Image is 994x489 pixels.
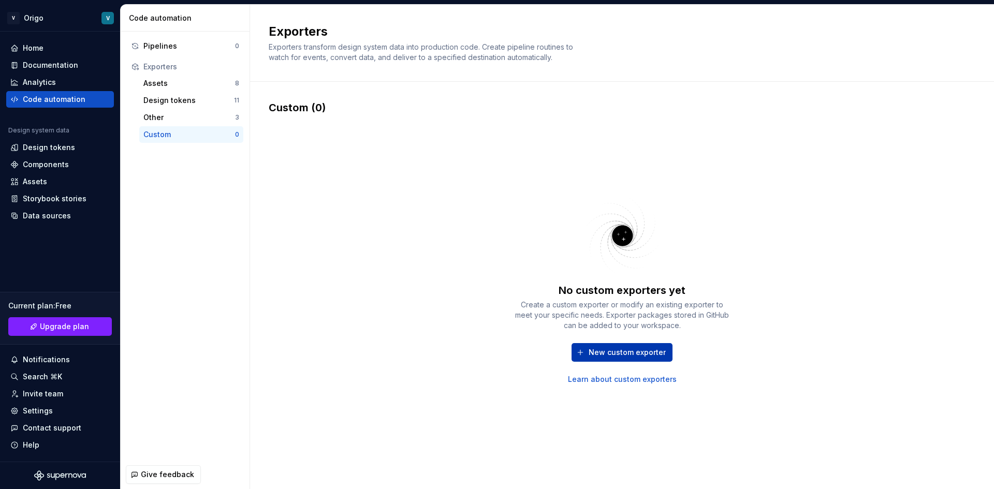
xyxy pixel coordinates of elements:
button: New custom exporter [572,343,673,362]
a: Data sources [6,208,114,224]
div: Documentation [23,60,78,70]
h2: Exporters [269,23,963,40]
div: Custom [143,129,235,140]
div: Help [23,440,39,450]
div: Current plan : Free [8,301,112,311]
button: Upgrade plan [8,317,112,336]
button: Pipelines0 [127,38,243,54]
div: Other [143,112,235,123]
a: Code automation [6,91,114,108]
a: Design tokens [6,139,114,156]
button: Contact support [6,420,114,436]
button: Other3 [139,109,243,126]
div: 0 [235,130,239,139]
a: Components [6,156,114,173]
div: Components [23,159,69,170]
div: Create a custom exporter or modify an existing exporter to meet your specific needs. Exporter pac... [514,300,731,331]
a: Assets [6,173,114,190]
div: Data sources [23,211,71,221]
button: Help [6,437,114,453]
button: Custom0 [139,126,243,143]
span: Give feedback [141,469,194,480]
button: Notifications [6,351,114,368]
div: Search ⌘K [23,372,62,382]
div: Design system data [8,126,69,135]
div: 8 [235,79,239,87]
div: Analytics [23,77,56,87]
a: Learn about custom exporters [568,374,677,384]
a: Invite team [6,386,114,402]
span: Exporters transform design system data into production code. Create pipeline routines to watch fo... [269,42,575,62]
div: Assets [23,176,47,187]
button: Search ⌘K [6,368,114,385]
a: Analytics [6,74,114,91]
div: Home [23,43,43,53]
div: Custom (0) [269,100,975,115]
div: Invite team [23,389,63,399]
div: Contact support [23,423,81,433]
span: Upgrade plan [40,321,89,332]
svg: Supernova Logo [34,470,86,481]
a: Storybook stories [6,190,114,207]
div: Origo [24,13,43,23]
button: VOrigoV [2,7,118,29]
div: Assets [143,78,235,88]
div: Code automation [23,94,85,105]
a: Documentation [6,57,114,73]
div: Pipelines [143,41,235,51]
span: New custom exporter [589,347,666,358]
div: 3 [235,113,239,122]
button: Give feedback [126,465,201,484]
button: Assets8 [139,75,243,92]
div: 0 [235,42,239,50]
div: Design tokens [143,95,234,106]
div: Notifications [23,354,70,365]
div: No custom exporters yet [559,283,685,298]
div: Storybook stories [23,194,86,204]
div: Exporters [143,62,239,72]
div: V [106,14,110,22]
a: Settings [6,403,114,419]
div: 11 [234,96,239,105]
div: V [7,12,20,24]
div: Design tokens [23,142,75,153]
button: Design tokens11 [139,92,243,109]
a: Home [6,40,114,56]
div: Code automation [129,13,245,23]
div: Settings [23,406,53,416]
